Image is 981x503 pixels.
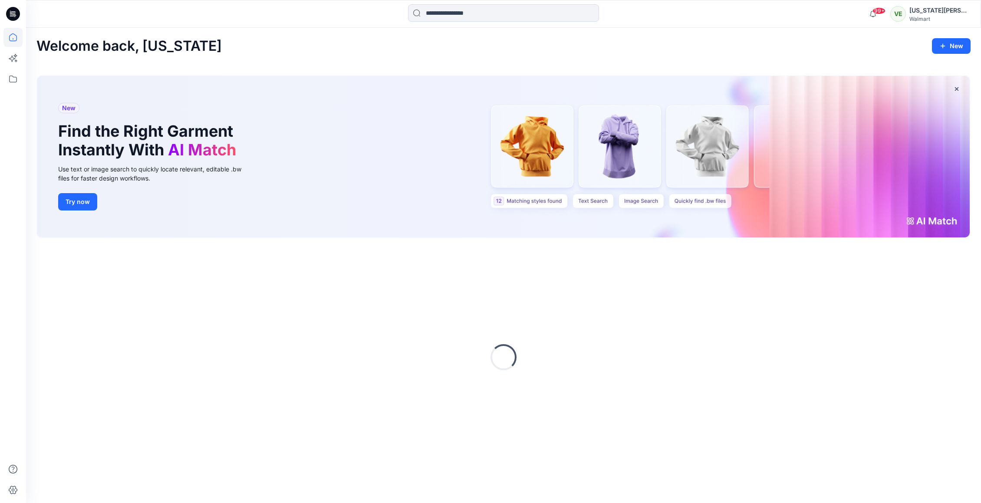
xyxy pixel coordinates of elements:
[58,164,253,183] div: Use text or image search to quickly locate relevant, editable .bw files for faster design workflows.
[58,122,240,159] h1: Find the Right Garment Instantly With
[168,140,236,159] span: AI Match
[909,16,970,22] div: Walmart
[36,38,222,54] h2: Welcome back, [US_STATE]
[909,5,970,16] div: [US_STATE][PERSON_NAME]
[872,7,886,14] span: 99+
[932,38,971,54] button: New
[62,103,76,113] span: New
[58,193,97,210] button: Try now
[890,6,906,22] div: VE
